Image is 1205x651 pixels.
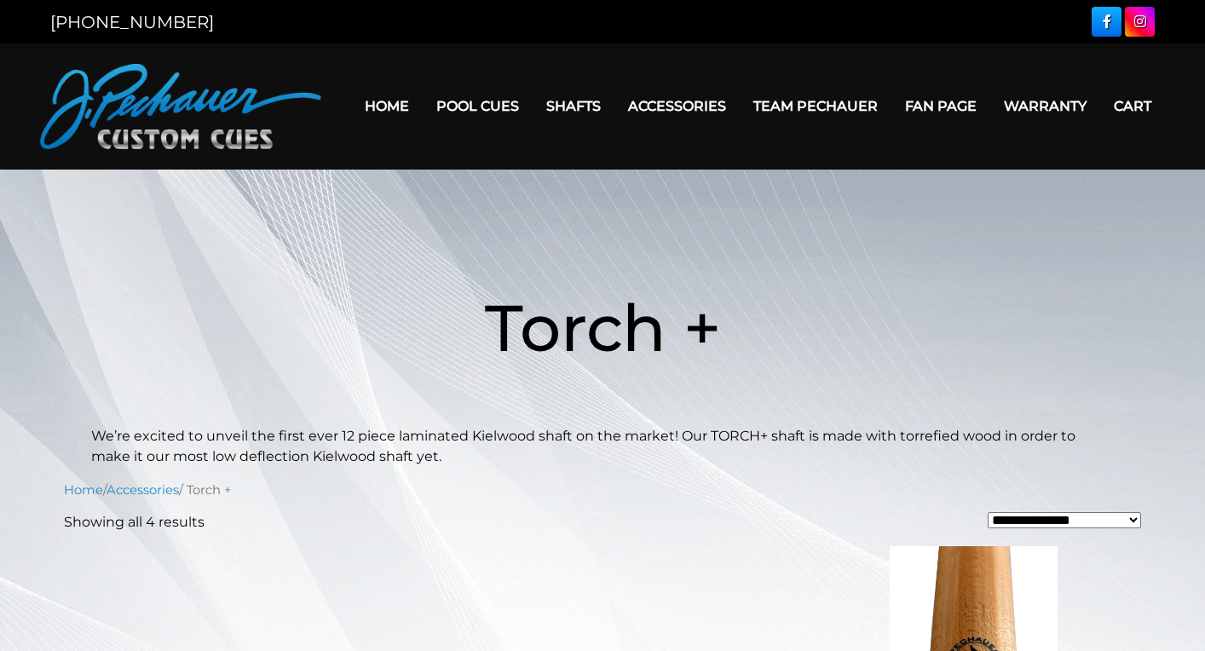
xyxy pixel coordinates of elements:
[614,84,740,128] a: Accessories
[107,482,179,498] a: Accessories
[64,512,205,533] p: Showing all 4 results
[1100,84,1165,128] a: Cart
[740,84,891,128] a: Team Pechauer
[64,481,1141,499] nav: Breadcrumb
[64,482,103,498] a: Home
[990,84,1100,128] a: Warranty
[533,84,614,128] a: Shafts
[485,288,721,367] span: Torch +
[91,426,1114,467] p: We’re excited to unveil the first ever 12 piece laminated Kielwood shaft on the market! Our TORCH...
[50,12,214,32] a: [PHONE_NUMBER]
[351,84,423,128] a: Home
[891,84,990,128] a: Fan Page
[40,64,321,149] img: Pechauer Custom Cues
[423,84,533,128] a: Pool Cues
[988,512,1141,528] select: Shop order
